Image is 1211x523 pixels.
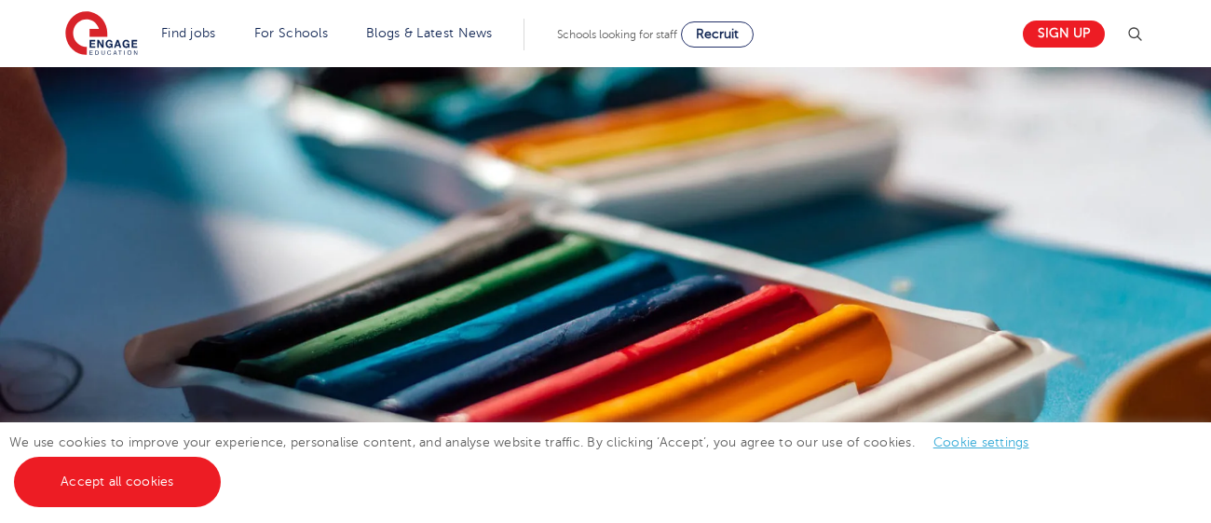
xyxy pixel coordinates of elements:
[366,26,493,40] a: Blogs & Latest News
[1023,21,1105,48] a: Sign up
[9,435,1048,489] span: We use cookies to improve your experience, personalise content, and analyse website traffic. By c...
[14,457,221,507] a: Accept all cookies
[254,26,328,40] a: For Schools
[696,27,739,41] span: Recruit
[161,26,216,40] a: Find jobs
[933,435,1029,449] a: Cookie settings
[557,28,677,41] span: Schools looking for staff
[681,21,754,48] a: Recruit
[65,11,138,58] img: Engage Education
